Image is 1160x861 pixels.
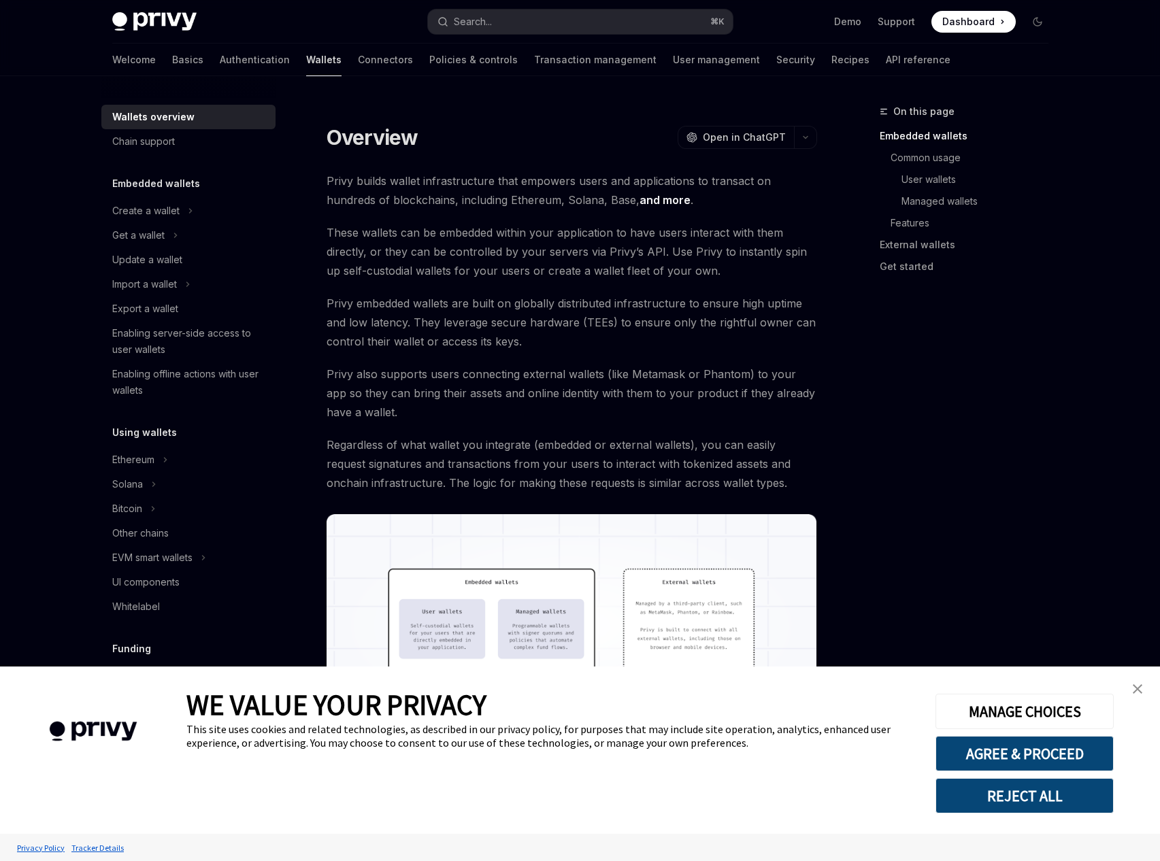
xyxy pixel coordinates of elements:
[935,694,1114,729] button: MANAGE CHOICES
[101,321,276,362] a: Enabling server-side access to user wallets
[893,103,955,120] span: On this page
[306,44,342,76] a: Wallets
[942,15,995,29] span: Dashboard
[112,424,177,441] h5: Using wallets
[1027,11,1048,33] button: Toggle dark mode
[327,223,817,280] span: These wallets can be embedded within your application to have users interact with them directly, ...
[101,362,276,403] a: Enabling offline actions with user wallets
[327,514,817,737] img: images/walletoverview.png
[101,105,276,129] a: Wallets overview
[112,252,182,268] div: Update a wallet
[101,199,276,223] button: Create a wallet
[101,448,276,472] button: Ethereum
[101,545,276,570] button: EVM smart wallets
[101,248,276,272] a: Update a wallet
[112,203,180,219] div: Create a wallet
[112,574,180,590] div: UI components
[112,301,178,317] div: Export a wallet
[358,44,413,76] a: Connectors
[186,687,486,722] span: WE VALUE YOUR PRIVACY
[327,171,817,209] span: Privy builds wallet infrastructure that empowers users and applications to transact on hundreds o...
[186,722,915,749] div: This site uses cookies and related technologies, as described in our privacy policy, for purposes...
[20,702,166,761] img: company logo
[112,12,197,31] img: dark logo
[112,133,175,150] div: Chain support
[112,641,151,657] h5: Funding
[101,472,276,496] button: Solana
[112,598,160,615] div: Whitelabel
[172,44,203,76] a: Basics
[112,452,154,468] div: Ethereum
[776,44,815,76] a: Security
[880,125,1059,147] a: Embedded wallets
[1133,684,1142,694] img: close banner
[101,570,276,594] a: UI components
[534,44,657,76] a: Transaction management
[1124,675,1151,703] a: close banner
[931,11,1016,33] a: Dashboard
[327,125,418,150] h1: Overview
[101,521,276,545] a: Other chains
[710,16,725,27] span: ⌘ K
[880,234,1059,256] a: External wallets
[112,325,267,358] div: Enabling server-side access to user wallets
[703,131,786,144] span: Open in ChatGPT
[834,15,861,29] a: Demo
[101,223,276,248] button: Get a wallet
[327,294,817,351] span: Privy embedded wallets are built on globally distributed infrastructure to ensure high uptime and...
[673,44,760,76] a: User management
[429,44,518,76] a: Policies & controls
[101,496,276,521] button: Bitcoin
[101,272,276,297] button: Import a wallet
[112,366,267,399] div: Enabling offline actions with user wallets
[112,227,165,243] div: Get a wallet
[112,175,200,192] h5: Embedded wallets
[101,664,276,688] a: Overview
[831,44,869,76] a: Recipes
[935,778,1114,813] button: REJECT ALL
[101,297,276,321] a: Export a wallet
[886,44,950,76] a: API reference
[112,276,177,292] div: Import a wallet
[112,476,143,492] div: Solana
[112,44,156,76] a: Welcome
[880,212,1059,234] a: Features
[112,109,195,125] div: Wallets overview
[880,256,1059,277] a: Get started
[101,594,276,619] a: Whitelabel
[678,126,794,149] button: Open in ChatGPT
[428,10,733,34] button: Search...⌘K
[14,836,68,860] a: Privacy Policy
[880,169,1059,190] a: User wallets
[101,129,276,154] a: Chain support
[880,190,1059,212] a: Managed wallets
[68,836,127,860] a: Tracker Details
[880,147,1059,169] a: Common usage
[878,15,915,29] a: Support
[640,193,691,207] a: and more
[454,14,492,30] div: Search...
[220,44,290,76] a: Authentication
[327,435,817,492] span: Regardless of what wallet you integrate (embedded or external wallets), you can easily request si...
[935,736,1114,771] button: AGREE & PROCEED
[112,501,142,517] div: Bitcoin
[112,550,193,566] div: EVM smart wallets
[112,525,169,541] div: Other chains
[327,365,817,422] span: Privy also supports users connecting external wallets (like Metamask or Phantom) to your app so t...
